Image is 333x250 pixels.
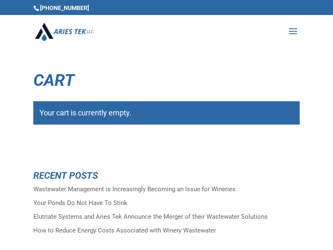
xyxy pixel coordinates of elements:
[35,22,94,40] img: Aries Tek
[33,171,300,185] h4: Recent Posts
[33,227,216,234] a: How to Reduce Energy Costs Associated with Winery Wastewater
[33,140,106,160] a: Return to shop
[33,5,89,11] span: [PHONE_NUMBER]
[33,72,300,93] h1: Cart
[33,185,236,193] a: Wastewater Management is Increasingly Becoming an Issue for Wineries
[33,101,300,125] div: Your cart is currently empty.
[33,213,268,220] a: Elutriate Systems and Aries Tek Announce the Merger of their Wastewater Solutions
[33,199,127,207] a: Your Ponds Do Not Have To Stink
